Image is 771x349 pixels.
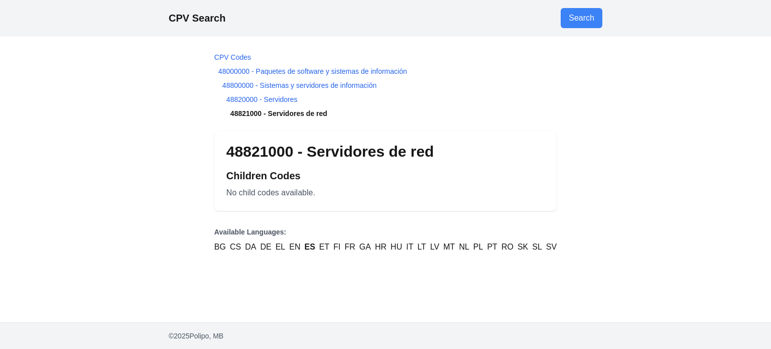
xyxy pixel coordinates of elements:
p: No child codes available. [226,187,545,199]
a: GA [359,241,371,253]
a: PL [473,241,483,253]
a: Go to search [561,8,602,28]
a: FR [345,241,355,253]
a: LT [417,241,426,253]
a: 48820000 - Servidores [226,95,298,103]
p: Available Languages: [214,227,557,237]
a: SV [546,241,557,253]
a: HU [391,241,402,253]
a: DE [260,241,271,253]
a: BG [214,241,226,253]
a: EN [289,241,300,253]
a: EL [276,241,286,253]
a: 48000000 - Paquetes de software y sistemas de información [218,67,407,75]
a: IT [406,241,413,253]
h1: 48821000 - Servidores de red [226,143,545,161]
a: CPV Codes [214,53,251,61]
a: ET [319,241,329,253]
a: LV [430,241,439,253]
a: PT [487,241,497,253]
p: © 2025 Polipo, MB [169,331,602,341]
a: SL [532,241,542,253]
a: DA [245,241,256,253]
nav: Breadcrumb [214,52,557,119]
li: 48821000 - Servidores de red [214,108,557,119]
a: 48800000 - Sistemas y servidores de información [222,81,376,89]
a: CPV Search [169,13,225,24]
a: FI [333,241,340,253]
nav: Language Versions [214,227,557,253]
a: RO [501,241,513,253]
a: ES [305,241,315,253]
a: SK [518,241,528,253]
h2: Children Codes [226,169,545,183]
a: NL [459,241,469,253]
a: CS [230,241,241,253]
a: MT [443,241,455,253]
a: HR [375,241,387,253]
